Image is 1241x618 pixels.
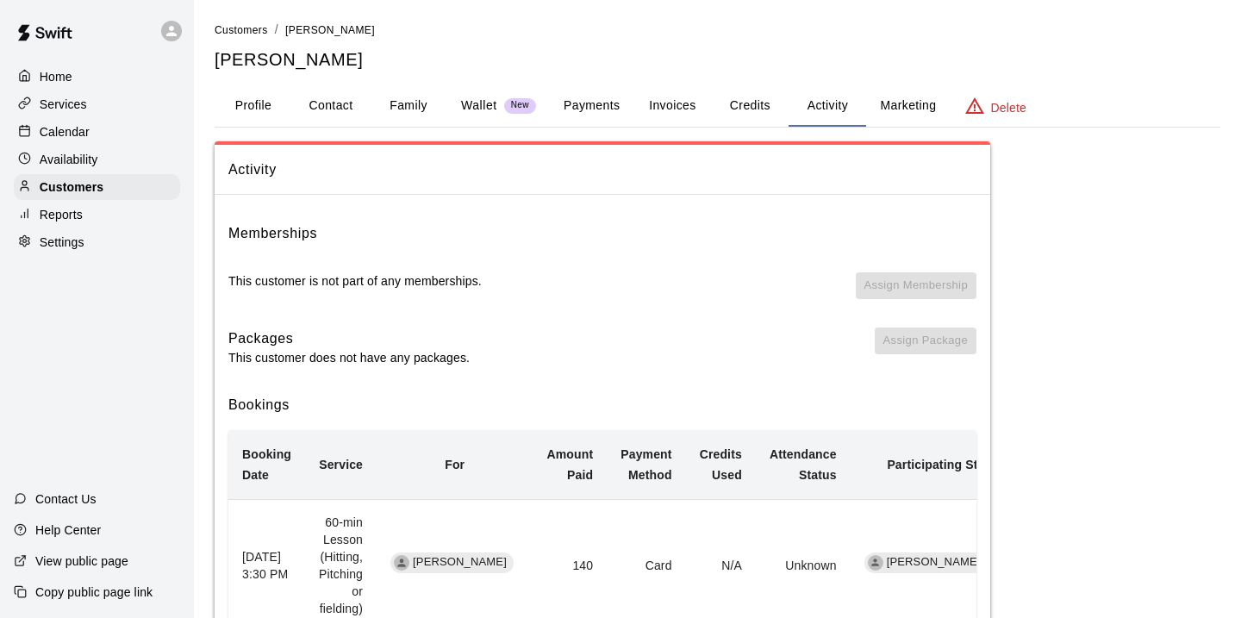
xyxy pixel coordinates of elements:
[633,85,711,127] button: Invoices
[875,328,976,367] span: You don't have the permission to assign packages
[228,328,470,350] h6: Packages
[215,85,292,127] button: Profile
[880,554,988,571] span: [PERSON_NAME]
[40,96,87,113] p: Services
[215,48,1220,72] h5: [PERSON_NAME]
[711,85,789,127] button: Credits
[856,272,976,314] span: You don't have the permission to assign memberships
[866,85,950,127] button: Marketing
[445,458,465,471] b: For
[394,555,409,571] div: Wyatt Lynch
[887,458,993,471] b: Participating Staff
[620,447,671,482] b: Payment Method
[406,554,514,571] span: [PERSON_NAME]
[228,222,317,245] h6: Memberships
[228,272,482,290] p: This customer is not part of any memberships.
[40,234,84,251] p: Settings
[215,24,268,36] span: Customers
[242,447,291,482] b: Booking Date
[40,151,98,168] p: Availability
[14,64,180,90] a: Home
[215,85,1220,127] div: basic tabs example
[14,174,180,200] a: Customers
[35,521,101,539] p: Help Center
[700,447,742,482] b: Credits Used
[40,123,90,140] p: Calendar
[770,447,837,482] b: Attendance Status
[285,24,375,36] span: [PERSON_NAME]
[319,458,363,471] b: Service
[228,159,976,181] span: Activity
[228,349,470,366] p: This customer does not have any packages.
[40,206,83,223] p: Reports
[14,147,180,172] a: Availability
[461,97,497,115] p: Wallet
[35,552,128,570] p: View public page
[546,447,593,482] b: Amount Paid
[789,85,866,127] button: Activity
[550,85,633,127] button: Payments
[228,394,976,416] h6: Bookings
[40,68,72,85] p: Home
[14,119,180,145] a: Calendar
[292,85,370,127] button: Contact
[504,100,536,111] span: New
[370,85,447,127] button: Family
[40,178,103,196] p: Customers
[991,99,1026,116] p: Delete
[35,584,153,601] p: Copy public page link
[215,22,268,36] a: Customers
[215,21,1220,40] nav: breadcrumb
[14,91,180,117] a: Services
[14,229,180,255] a: Settings
[14,202,180,228] a: Reports
[864,552,988,573] div: [PERSON_NAME]
[868,555,883,571] div: Matt Cuervo
[35,490,97,508] p: Contact Us
[275,21,278,39] li: /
